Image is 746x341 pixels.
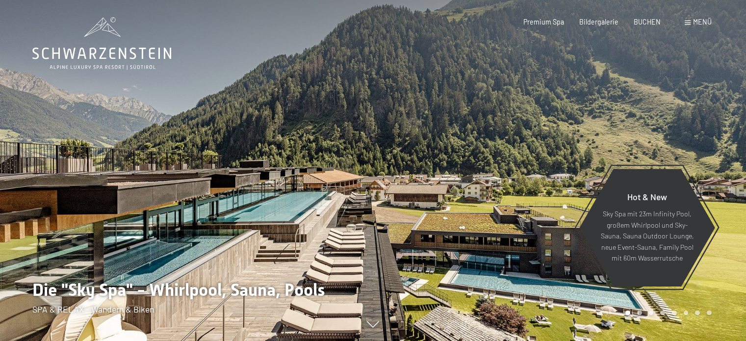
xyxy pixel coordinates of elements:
a: Premium Spa [523,18,564,26]
div: Carousel Page 8 [707,311,712,315]
div: Carousel Page 1 (Current Slide) [625,311,630,315]
span: Hot & New [627,191,667,202]
a: Bildergalerie [579,18,618,26]
div: Carousel Page 6 [684,311,689,315]
a: BUCHEN [634,18,661,26]
div: Carousel Page 7 [695,311,700,315]
div: Carousel Page 5 [672,311,677,315]
div: Carousel Page 4 [660,311,665,315]
div: Carousel Page 3 [649,311,654,315]
div: Carousel Page 2 [637,311,642,315]
span: Menü [693,18,712,26]
p: Sky Spa mit 23m Infinity Pool, großem Whirlpool und Sky-Sauna, Sauna Outdoor Lounge, neue Event-S... [600,209,694,264]
div: Carousel Pagination [622,311,711,315]
a: Hot & New Sky Spa mit 23m Infinity Pool, großem Whirlpool und Sky-Sauna, Sauna Outdoor Lounge, ne... [579,168,716,287]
